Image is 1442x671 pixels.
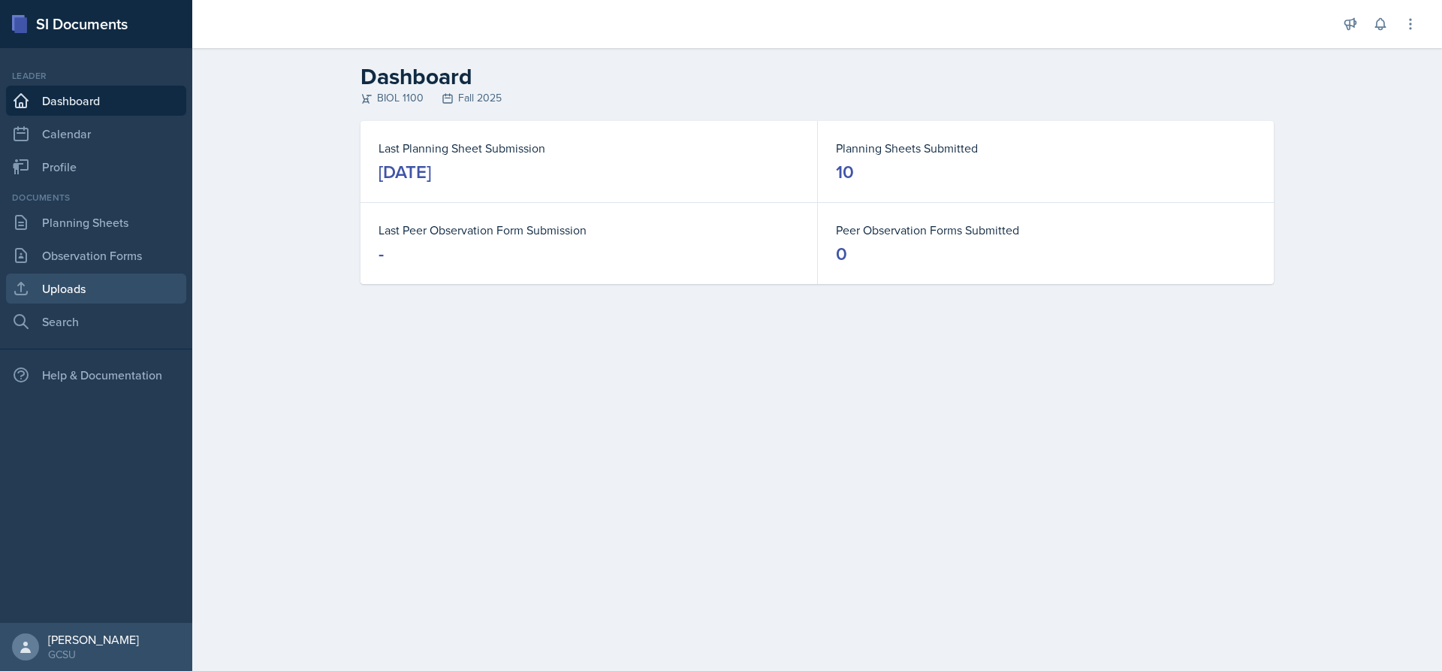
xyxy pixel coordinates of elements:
div: Help & Documentation [6,360,186,390]
a: Profile [6,152,186,182]
div: GCSU [48,647,139,662]
dt: Last Peer Observation Form Submission [379,221,799,239]
dt: Peer Observation Forms Submitted [836,221,1256,239]
a: Uploads [6,274,186,304]
div: BIOL 1100 Fall 2025 [360,90,1274,106]
div: [PERSON_NAME] [48,632,139,647]
div: [DATE] [379,160,431,184]
h2: Dashboard [360,63,1274,90]
div: 10 [836,160,854,184]
div: - [379,242,384,266]
a: Planning Sheets [6,207,186,237]
div: 0 [836,242,847,266]
dt: Last Planning Sheet Submission [379,139,799,157]
div: Documents [6,191,186,204]
a: Observation Forms [6,240,186,271]
a: Dashboard [6,86,186,116]
dt: Planning Sheets Submitted [836,139,1256,157]
a: Search [6,307,186,337]
div: Leader [6,69,186,83]
a: Calendar [6,119,186,149]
